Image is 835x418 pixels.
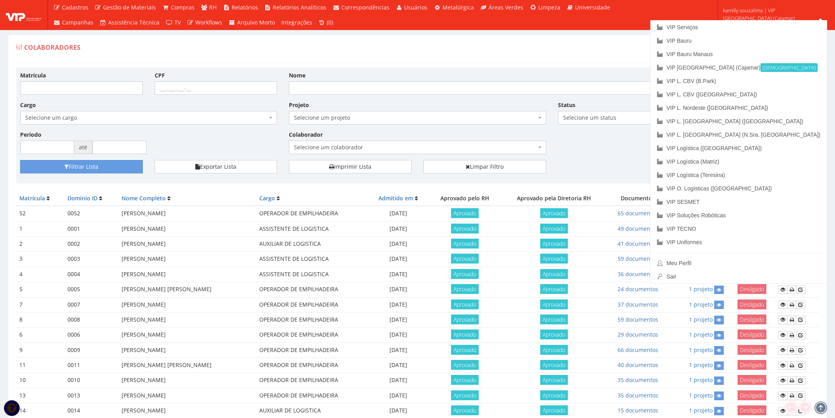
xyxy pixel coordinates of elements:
[184,15,226,30] a: Workflows
[256,312,368,327] td: OPERADOR DE EMPILHADEIRA
[64,237,118,252] td: 0002
[451,269,479,279] span: Aprovado
[256,373,368,388] td: OPERADOR DE EMPILHADEIRA
[64,221,118,236] td: 0001
[64,373,118,388] td: 0010
[651,47,827,61] a: VIP Bauru Manaus
[294,143,536,151] span: Selecione um colaborador
[738,345,766,355] span: Desligado
[289,160,412,173] a: Imprimir Lista
[540,284,568,294] span: Aprovado
[651,74,827,88] a: VIP L. CBV (B.Park)
[540,239,568,249] span: Aprovado
[618,346,658,354] a: 66 documentos
[118,297,256,312] td: [PERSON_NAME]
[209,4,217,11] span: RH
[368,221,429,236] td: [DATE]
[16,252,64,267] td: 3
[118,252,256,267] td: [PERSON_NAME]
[237,19,275,26] span: Arquivo Morto
[256,282,368,297] td: OPERADOR DE EMPILHADEIRA
[294,114,536,122] span: Selecione um projeto
[451,330,479,339] span: Aprovado
[64,343,118,358] td: 0009
[738,375,766,385] span: Desligado
[618,209,658,217] a: 65 documentos
[64,358,118,373] td: 0011
[341,4,389,11] span: Correspondências
[64,206,118,221] td: 0052
[118,237,256,252] td: [PERSON_NAME]
[689,361,713,369] a: 1 projeto
[16,206,64,221] td: 52
[451,254,479,264] span: Aprovado
[64,312,118,327] td: 0008
[289,131,323,139] label: Colaborador
[378,194,413,202] a: Admitido em
[723,6,825,22] span: kamilly.souzalima | VIP [GEOGRAPHIC_DATA] (Cajamar)
[368,358,429,373] td: [DATE]
[501,191,607,206] th: Aprovado pela Diretoria RH
[20,131,41,139] label: Período
[618,407,658,414] a: 15 documentos
[651,235,827,249] a: VIP Uniformes
[118,388,256,403] td: [PERSON_NAME]
[20,101,36,109] label: Cargo
[289,141,546,154] span: Selecione um colaborador
[618,301,658,308] a: 37 documentos
[618,316,658,323] a: 59 documentos
[16,237,64,252] td: 2
[651,21,827,34] a: VIP Serviços
[618,255,658,262] a: 59 documentos
[256,267,368,282] td: ASSISTENTE DE LOGISTICA
[171,4,195,11] span: Compras
[651,34,827,47] a: VIP Bauru
[62,19,94,26] span: Campanhas
[651,168,827,182] a: VIP Logística (Teresina)
[259,194,275,202] a: Cargo
[256,221,368,236] td: ASSISTENTE DE LOGISTICA
[738,390,766,400] span: Desligado
[368,297,429,312] td: [DATE]
[451,208,479,218] span: Aprovado
[429,191,501,206] th: Aprovado pelo RH
[64,388,118,403] td: 0013
[451,375,479,385] span: Aprovado
[451,239,479,249] span: Aprovado
[368,328,429,343] td: [DATE]
[118,221,256,236] td: [PERSON_NAME]
[540,330,568,339] span: Aprovado
[451,284,479,294] span: Aprovado
[540,390,568,400] span: Aprovado
[540,254,568,264] span: Aprovado
[368,388,429,403] td: [DATE]
[442,4,474,11] span: Metalúrgica
[16,267,64,282] td: 4
[651,115,827,128] a: VIP L. [GEOGRAPHIC_DATA] ([GEOGRAPHIC_DATA])
[256,252,368,267] td: ASSISTENTE DE LOGISTICA
[64,328,118,343] td: 0006
[489,4,523,11] span: Áreas Verdes
[368,373,429,388] td: [DATE]
[118,343,256,358] td: [PERSON_NAME]
[64,252,118,267] td: 0003
[16,312,64,327] td: 8
[540,208,568,218] span: Aprovado
[368,267,429,282] td: [DATE]
[618,285,658,293] a: 24 documentos
[738,360,766,370] span: Desligado
[16,221,64,236] td: 1
[651,182,827,195] a: VIP O. Logísticas ([GEOGRAPHIC_DATA])
[118,328,256,343] td: [PERSON_NAME]
[618,270,658,278] a: 36 documentos
[618,225,658,232] a: 49 documentos
[451,314,479,324] span: Aprovado
[225,15,278,30] a: Arquivo Morto
[538,4,560,11] span: Limpeza
[289,72,305,79] label: Nome
[118,312,256,327] td: [PERSON_NAME]
[368,206,429,221] td: [DATE]
[118,373,256,388] td: [PERSON_NAME]
[118,267,256,282] td: [PERSON_NAME]
[155,160,277,173] button: Exportar Lista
